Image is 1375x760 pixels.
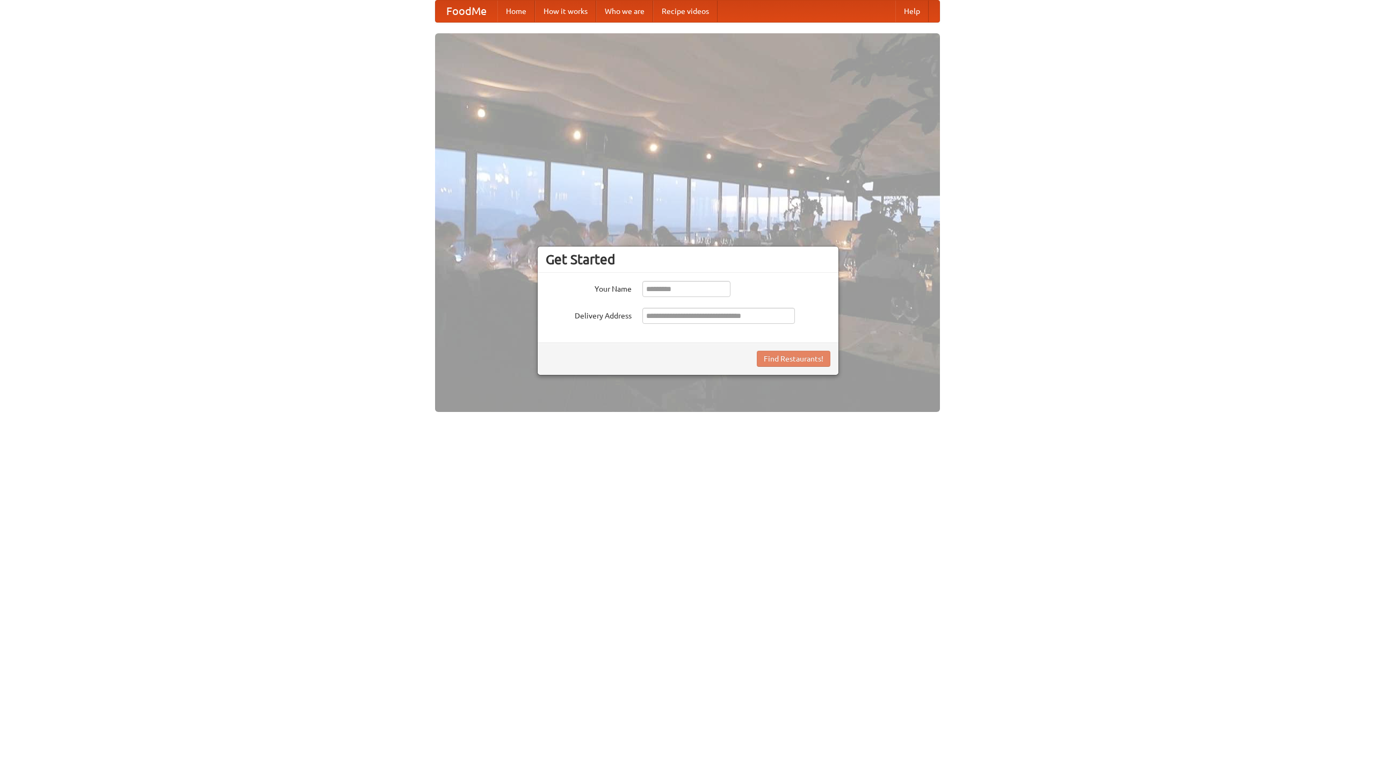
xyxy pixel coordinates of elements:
h3: Get Started [546,251,830,267]
a: Help [895,1,929,22]
label: Delivery Address [546,308,632,321]
a: Recipe videos [653,1,718,22]
a: How it works [535,1,596,22]
a: FoodMe [436,1,497,22]
label: Your Name [546,281,632,294]
a: Home [497,1,535,22]
button: Find Restaurants! [757,351,830,367]
a: Who we are [596,1,653,22]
